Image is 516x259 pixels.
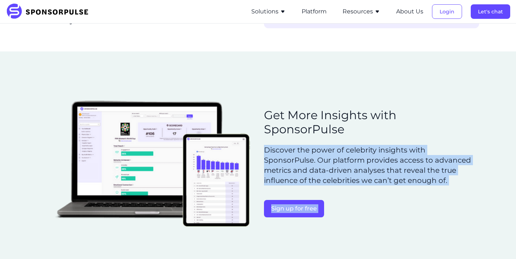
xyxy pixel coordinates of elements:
iframe: Chat Widget [480,224,516,259]
button: Sign up for free [264,200,324,217]
button: Login [432,4,462,19]
button: About Us [396,7,423,16]
a: Login [432,8,462,15]
a: About Us [396,8,423,15]
button: Platform [302,7,327,16]
img: SponsorPulse [6,4,94,20]
button: Solutions [251,7,286,16]
p: Discover the power of celebrity insights with SponsorPulse. Our platform provides access to advan... [264,145,476,185]
a: Sign up for free [264,205,324,212]
a: Let's chat [471,8,510,15]
button: Resources [343,7,380,16]
img: image [37,82,255,246]
h2: Get More Insights with SponsorPulse [264,108,476,136]
a: Platform [302,8,327,15]
button: Let's chat [471,4,510,19]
